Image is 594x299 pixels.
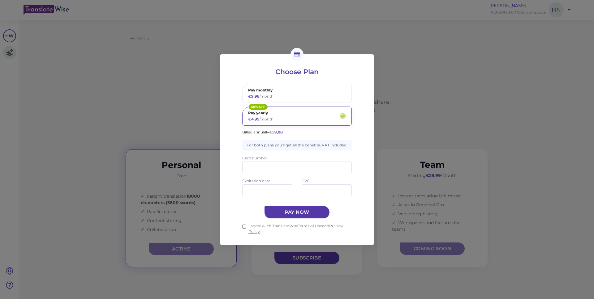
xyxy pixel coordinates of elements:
[242,155,352,176] label: Card number
[247,188,288,193] iframe: Secure expiration date input frame
[298,224,322,228] a: Terms of Use
[249,104,268,110] div: 50% OFF
[248,93,273,99] span: /month
[285,209,309,215] span: Pay now
[248,116,273,122] span: /month
[247,165,347,170] iframe: Secure card number input frame
[242,129,352,135] div: Billed annually
[248,224,343,234] a: Privacy Policy
[306,188,347,193] iframe: Secure CVC input frame
[242,67,352,77] div: Choose Plan
[269,130,283,134] span: €59,88
[248,111,268,115] b: Pay yearly
[248,88,273,92] b: Pay monthly
[242,140,352,150] div: For both plans you'll get all the benefits. VAT included.
[238,178,297,199] label: Expiration date
[248,94,260,99] span: €9.98
[297,178,356,199] label: CVC
[248,117,260,121] span: €4.99
[265,206,329,218] button: Pay now
[248,223,352,234] label: I agree wiith TranslateWise and .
